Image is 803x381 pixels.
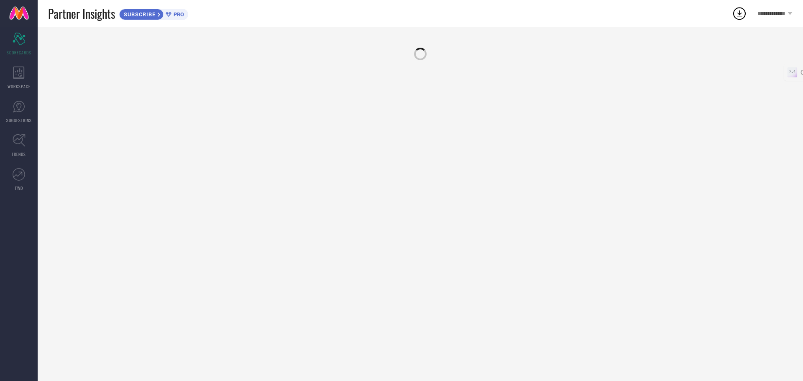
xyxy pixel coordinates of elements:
[171,11,184,18] span: PRO
[48,5,115,22] span: Partner Insights
[8,83,31,89] span: WORKSPACE
[6,117,32,123] span: SUGGESTIONS
[7,49,31,56] span: SCORECARDS
[732,6,747,21] div: Open download list
[15,185,23,191] span: FWD
[119,7,188,20] a: SUBSCRIBEPRO
[120,11,158,18] span: SUBSCRIBE
[12,151,26,157] span: TRENDS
